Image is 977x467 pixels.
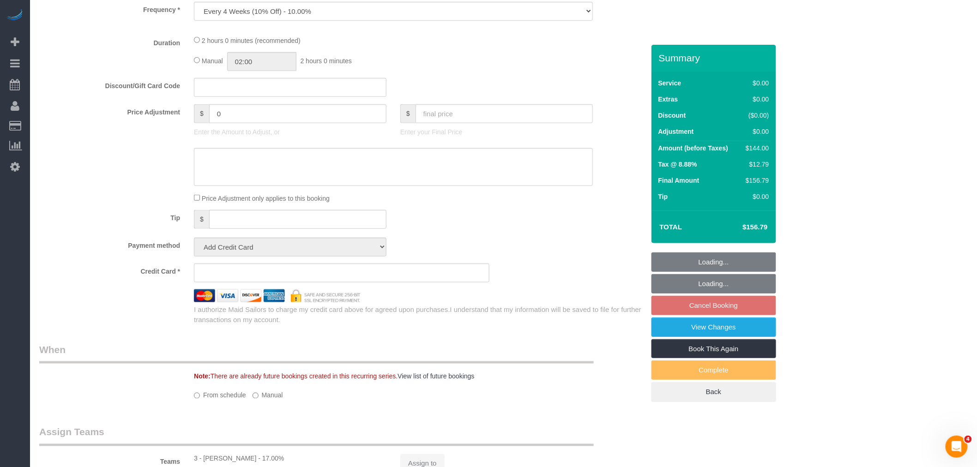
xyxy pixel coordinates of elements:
div: I authorize Maid Sailors to charge my credit card above for agreed upon purchases. [187,305,651,324]
div: $0.00 [742,192,769,201]
label: Tip [658,192,668,201]
span: $ [194,104,209,123]
span: 4 [965,436,972,443]
a: View Changes [651,317,776,337]
input: final price [416,104,593,123]
h3: Summary [659,53,772,63]
div: $156.79 [742,176,769,185]
label: Frequency * [32,2,187,14]
label: Tax @ 8.88% [658,160,697,169]
a: Book This Again [651,339,776,359]
div: There are already future bookings created in this recurring series. [187,371,651,381]
label: Teams [32,454,187,467]
span: I understand that my information will be saved to file for further transactions on my account. [194,305,641,323]
div: $12.79 [742,160,769,169]
label: Extras [658,95,678,104]
div: $0.00 [742,127,769,136]
span: $ [400,104,416,123]
label: Adjustment [658,127,694,136]
img: Automaid Logo [6,9,24,22]
label: Discount/Gift Card Code [32,78,187,90]
div: $0.00 [742,95,769,104]
label: Manual [253,388,283,400]
iframe: Secure card payment input frame [202,269,482,277]
span: $ [194,210,209,229]
label: Payment method [32,238,187,250]
label: Final Amount [658,176,700,185]
div: ($0.00) [742,111,769,120]
legend: Assign Teams [39,425,594,446]
label: Price Adjustment [32,104,187,117]
span: Price Adjustment only applies to this booking [202,195,330,202]
strong: Note: [194,372,211,380]
img: credit cards [187,289,368,303]
span: 2 hours 0 minutes (recommended) [202,37,301,44]
input: Manual [253,393,259,399]
input: From schedule [194,393,200,399]
span: Manual [202,57,223,65]
legend: When [39,343,594,364]
label: Amount (before Taxes) [658,144,728,153]
label: Tip [32,210,187,222]
h4: $156.79 [715,223,767,231]
label: From schedule [194,388,246,400]
p: Enter your Final Price [400,127,593,137]
div: $0.00 [742,78,769,88]
label: Discount [658,111,686,120]
a: View list of future bookings [398,372,474,380]
label: Duration [32,35,187,48]
a: Back [651,382,776,401]
span: 2 hours 0 minutes [301,57,352,65]
label: Credit Card * [32,263,187,276]
p: Enter the Amount to Adjust, or [194,127,386,137]
label: Service [658,78,681,88]
iframe: Intercom live chat [946,436,968,458]
div: 3 - [PERSON_NAME] - 17.00% [194,454,386,463]
div: $144.00 [742,144,769,153]
strong: Total [660,223,682,231]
